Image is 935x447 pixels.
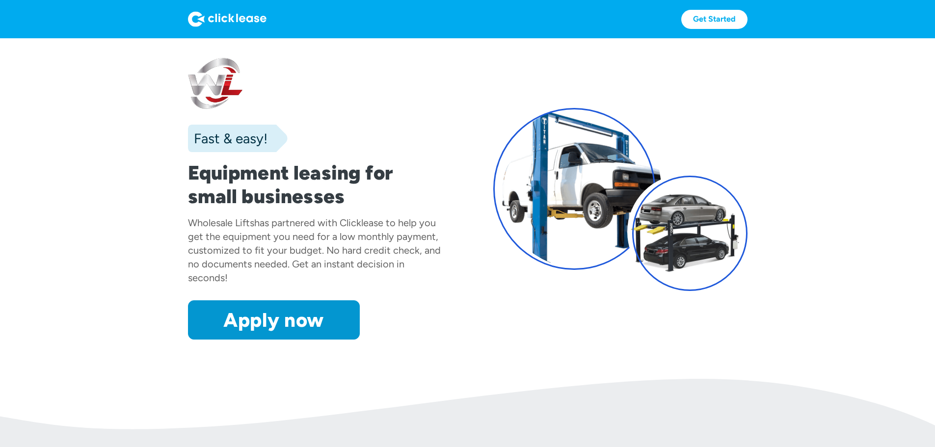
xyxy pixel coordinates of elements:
[681,10,748,29] a: Get Started
[188,300,360,340] a: Apply now
[188,217,254,229] div: Wholesale Lifts
[188,11,267,27] img: Logo
[188,161,442,208] h1: Equipment leasing for small businesses
[188,217,441,284] div: has partnered with Clicklease to help you get the equipment you need for a low monthly payment, c...
[188,129,267,148] div: Fast & easy!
